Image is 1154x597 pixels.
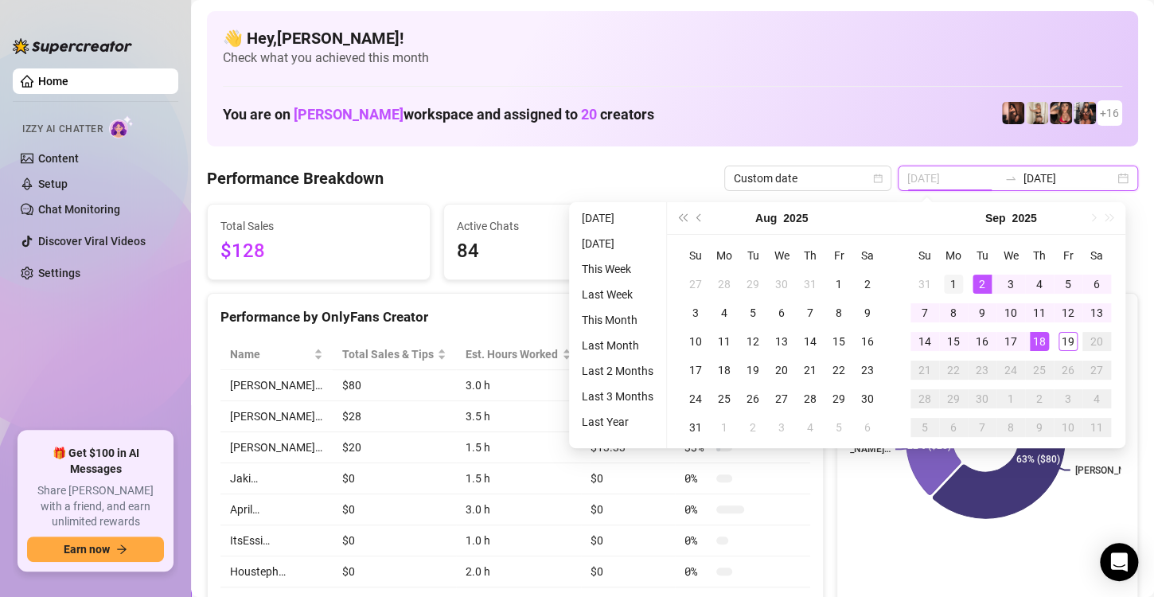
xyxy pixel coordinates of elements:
[681,413,710,442] td: 2025-08-31
[1087,275,1106,294] div: 6
[1082,413,1111,442] td: 2025-10-11
[939,270,968,298] td: 2025-09-01
[996,241,1025,270] th: We
[1074,102,1096,124] img: Erica (@ericabanks)
[1030,418,1049,437] div: 9
[686,275,705,294] div: 27
[456,525,581,556] td: 1.0 h
[456,370,581,401] td: 3.0 h
[783,202,808,234] button: Choose a year
[1002,102,1024,124] img: Dragonjen710 (@dragonjen)
[973,332,992,351] div: 16
[973,389,992,408] div: 30
[684,532,710,549] span: 0 %
[673,202,691,234] button: Last year (Control + left)
[772,361,791,380] div: 20
[1001,303,1020,322] div: 10
[767,298,796,327] td: 2025-08-06
[743,418,762,437] div: 2
[686,332,705,351] div: 10
[939,298,968,327] td: 2025-09-08
[829,418,848,437] div: 5
[996,356,1025,384] td: 2025-09-24
[796,241,825,270] th: Th
[1025,356,1054,384] td: 2025-09-25
[686,361,705,380] div: 17
[333,525,457,556] td: $0
[915,361,934,380] div: 21
[575,259,660,279] li: This Week
[27,446,164,477] span: 🎁 Get $100 in AI Messages
[772,418,791,437] div: 3
[739,298,767,327] td: 2025-08-05
[973,275,992,294] div: 2
[715,361,734,380] div: 18
[575,209,660,228] li: [DATE]
[915,303,934,322] div: 7
[825,298,853,327] td: 2025-08-08
[1058,275,1078,294] div: 5
[38,267,80,279] a: Settings
[684,501,710,518] span: 0 %
[1082,270,1111,298] td: 2025-09-06
[796,298,825,327] td: 2025-08-07
[858,303,877,322] div: 9
[743,332,762,351] div: 12
[944,332,963,351] div: 15
[801,361,820,380] div: 21
[581,463,675,494] td: $0
[858,418,877,437] div: 6
[456,432,581,463] td: 1.5 h
[64,543,110,556] span: Earn now
[686,389,705,408] div: 24
[910,241,939,270] th: Su
[38,152,79,165] a: Content
[915,275,934,294] div: 31
[739,270,767,298] td: 2025-07-29
[333,556,457,587] td: $0
[1058,389,1078,408] div: 3
[220,432,333,463] td: [PERSON_NAME]…
[996,298,1025,327] td: 2025-09-10
[456,494,581,525] td: 3.0 h
[968,298,996,327] td: 2025-09-09
[939,241,968,270] th: Mo
[772,275,791,294] div: 30
[915,332,934,351] div: 14
[739,384,767,413] td: 2025-08-26
[333,463,457,494] td: $0
[829,275,848,294] div: 1
[1025,241,1054,270] th: Th
[333,339,457,370] th: Total Sales & Tips
[230,345,310,363] span: Name
[1074,465,1154,476] text: [PERSON_NAME]…
[973,418,992,437] div: 7
[22,122,103,137] span: Izzy AI Chatter
[1030,389,1049,408] div: 2
[581,525,675,556] td: $0
[294,106,404,123] span: [PERSON_NAME]
[1058,418,1078,437] div: 10
[985,202,1006,234] button: Choose a month
[1054,384,1082,413] td: 2025-10-03
[710,413,739,442] td: 2025-09-01
[825,384,853,413] td: 2025-08-29
[829,332,848,351] div: 15
[767,413,796,442] td: 2025-09-03
[825,241,853,270] th: Fr
[715,418,734,437] div: 1
[767,327,796,356] td: 2025-08-13
[772,303,791,322] div: 6
[767,270,796,298] td: 2025-07-30
[220,556,333,587] td: Housteph…
[996,413,1025,442] td: 2025-10-08
[27,483,164,530] span: Share [PERSON_NAME] with a friend, and earn unlimited rewards
[829,361,848,380] div: 22
[1025,270,1054,298] td: 2025-09-04
[739,327,767,356] td: 2025-08-12
[1087,332,1106,351] div: 20
[767,356,796,384] td: 2025-08-20
[944,418,963,437] div: 6
[1026,102,1048,124] img: Monique (@moneybagmoee)
[1050,102,1072,124] img: CARMELA (@clutchvip)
